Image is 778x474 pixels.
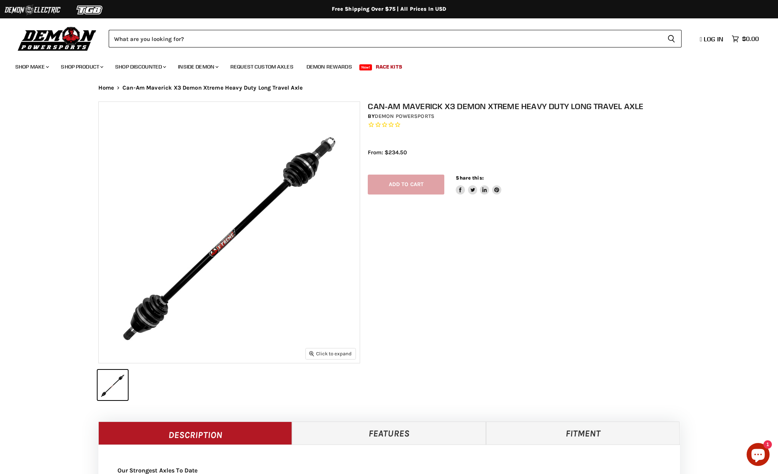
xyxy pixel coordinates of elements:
button: Search [661,30,682,47]
button: Click to expand [306,348,356,359]
img: TGB Logo 2 [61,3,119,17]
a: Demon Powersports [375,113,434,119]
div: by [368,112,688,121]
a: Features [292,422,486,445]
span: Log in [704,35,723,43]
a: Race Kits [370,59,408,75]
input: Search [109,30,661,47]
div: Free Shipping Over $75 | All Prices In USD [83,6,695,13]
span: $0.00 [742,35,759,42]
ul: Main menu [10,56,757,75]
a: Fitment [486,422,680,445]
h1: Can-Am Maverick X3 Demon Xtreme Heavy Duty Long Travel Axle [368,101,688,111]
a: Request Custom Axles [225,59,299,75]
span: From: $234.50 [368,149,407,156]
nav: Breadcrumbs [83,85,695,91]
a: Log in [696,36,728,42]
a: Home [98,85,114,91]
span: Click to expand [309,351,352,356]
img: IMAGE [99,102,360,363]
a: Shop Product [55,59,108,75]
inbox-online-store-chat: Shopify online store chat [744,443,772,468]
aside: Share this: [456,175,501,195]
button: IMAGE thumbnail [98,370,128,400]
span: Share this: [456,175,483,181]
a: Description [98,422,292,445]
a: Demon Rewards [301,59,358,75]
a: Inside Demon [172,59,223,75]
a: Shop Discounted [109,59,171,75]
a: Shop Make [10,59,54,75]
form: Product [109,30,682,47]
img: Demon Electric Logo 2 [4,3,61,17]
img: Demon Powersports [15,25,99,52]
span: New! [359,64,372,70]
span: Can-Am Maverick X3 Demon Xtreme Heavy Duty Long Travel Axle [122,85,303,91]
span: Rated 0.0 out of 5 stars 0 reviews [368,121,688,129]
a: $0.00 [728,33,763,44]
